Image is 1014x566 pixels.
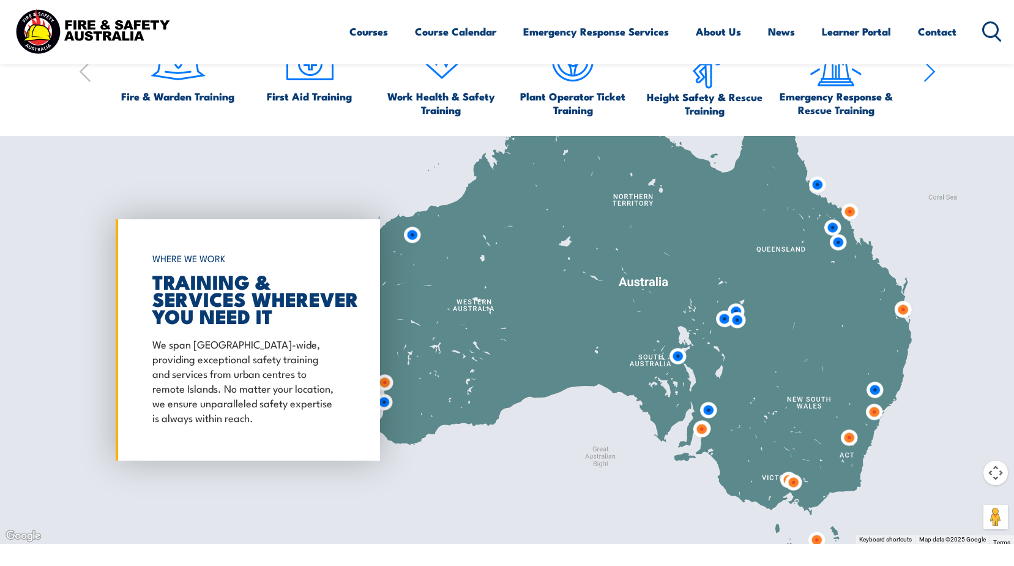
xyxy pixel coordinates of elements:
button: Map camera controls [983,461,1008,485]
span: Height Safety & Rescue Training [644,90,764,117]
h6: WHERE WE WORK [152,247,337,270]
a: Work Health & Safety Training [381,32,501,116]
span: First Aid Training [267,89,352,103]
h2: TRAINING & SERVICES WHEREVER YOU NEED IT [152,273,337,324]
span: Map data ©2025 Google [919,536,986,543]
span: Plant Operator Ticket Training [513,89,633,116]
span: Fire & Warden Training [121,89,234,103]
span: Work Health & Safety Training [381,89,501,116]
a: Terms (opens in new tab) [993,539,1010,546]
p: We span [GEOGRAPHIC_DATA]-wide, providing exceptional safety training and services from urban cen... [152,336,337,424]
span: Emergency Response & Rescue Training [776,89,896,116]
a: Learner Portal [822,15,891,48]
a: News [768,15,795,48]
a: Course Calendar [415,15,496,48]
a: Emergency Response Services [523,15,669,48]
a: Height Safety & Rescue Training [644,32,764,117]
a: Fire & Warden Training [121,32,234,103]
button: Drag Pegman onto the map to open Street View [983,505,1008,529]
a: About Us [696,15,741,48]
a: First Aid Training [267,32,352,103]
a: Plant Operator Ticket Training [513,32,633,116]
button: Keyboard shortcuts [859,535,912,544]
img: Google [3,528,43,544]
a: Courses [349,15,388,48]
a: Emergency Response & Rescue Training [776,32,896,116]
a: Open this area in Google Maps (opens a new window) [3,528,43,544]
a: Contact [918,15,956,48]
